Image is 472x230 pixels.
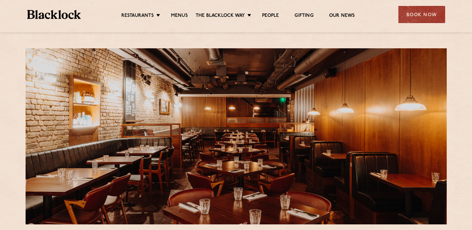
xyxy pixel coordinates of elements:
[262,13,279,20] a: People
[27,10,81,19] img: BL_Textured_Logo-footer-cropped.svg
[294,13,313,20] a: Gifting
[121,13,154,20] a: Restaurants
[398,6,445,23] div: Book Now
[329,13,355,20] a: Our News
[171,13,188,20] a: Menus
[196,13,245,20] a: The Blacklock Way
